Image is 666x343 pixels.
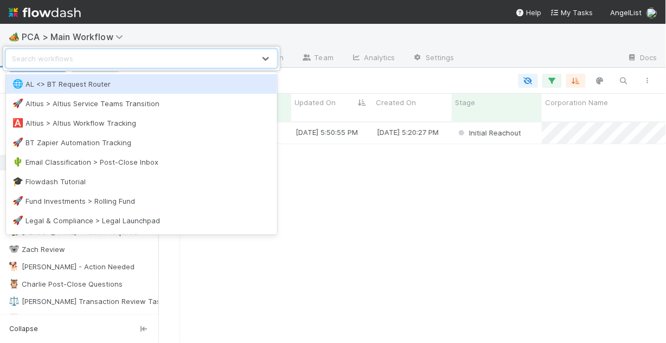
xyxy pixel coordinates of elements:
span: 🚀 [12,216,23,225]
div: Flowdash Tutorial [12,176,271,187]
span: 🎓 [12,177,23,186]
span: 🅰️ [12,118,23,127]
span: 🌵 [12,157,23,166]
div: Legal & Compliance > Legal Launchpad [12,215,271,226]
div: Email Classification > Post-Close Inbox [12,157,271,167]
div: BT Zapier Automation Tracking [12,137,271,148]
div: AL <> BT Request Router [12,79,271,89]
span: 🚀 [12,138,23,147]
div: Altius > Altius Service Teams Transition [12,98,271,109]
span: 🚀 [12,99,23,108]
div: Fund Investments > Rolling Fund [12,196,271,206]
div: Altius > Altius Workflow Tracking [12,118,271,128]
div: Search workflows [12,53,73,64]
span: 🌐 [12,79,23,88]
span: 🚀 [12,196,23,205]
